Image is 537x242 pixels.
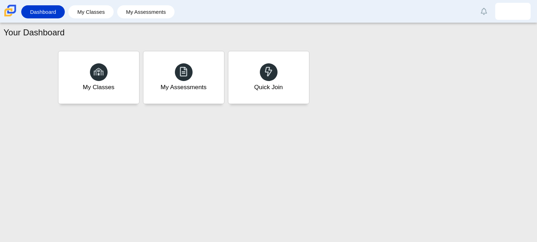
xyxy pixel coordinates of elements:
a: Alerts [476,4,492,19]
a: Carmen School of Science & Technology [3,13,18,19]
a: My Classes [72,5,110,18]
img: janice.olivarezdel.OKG7TS [507,6,519,17]
a: Quick Join [228,51,309,104]
h1: Your Dashboard [4,27,65,39]
a: My Assessments [121,5,171,18]
a: My Classes [58,51,139,104]
div: Quick Join [254,83,283,92]
div: My Classes [83,83,115,92]
img: Carmen School of Science & Technology [3,3,18,18]
a: Dashboard [25,5,61,18]
div: My Assessments [161,83,207,92]
a: My Assessments [143,51,224,104]
a: janice.olivarezdel.OKG7TS [495,3,531,20]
